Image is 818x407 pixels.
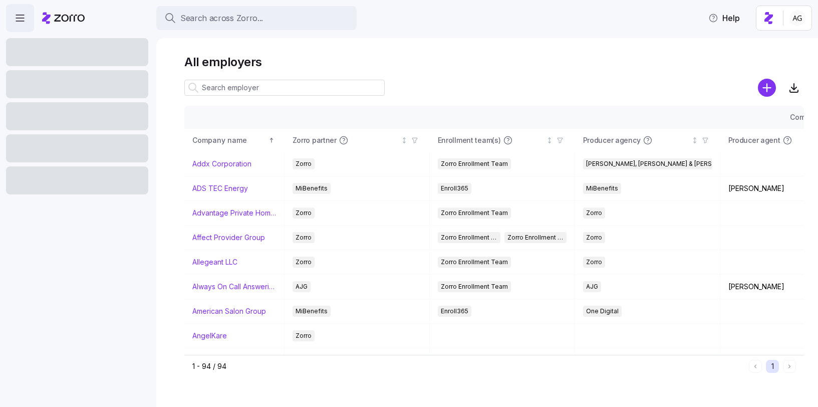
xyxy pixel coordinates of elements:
a: American Salon Group [192,306,266,316]
span: Zorro Enrollment Team [441,158,508,169]
span: Zorro Enrollment Experts [507,232,564,243]
a: ADS TEC Energy [192,183,248,193]
span: Producer agent [728,135,780,145]
span: Zorro [586,257,602,268]
img: 5fc55c57e0610270ad857448bea2f2d5 [789,10,805,26]
span: Zorro [296,232,312,243]
span: Help [708,12,740,24]
th: Enrollment team(s)Not sorted [430,129,575,152]
button: Help [700,8,748,28]
div: 1 - 94 / 94 [192,361,745,371]
span: MiBenefits [296,306,328,317]
th: Zorro partnerNot sorted [285,129,430,152]
span: [PERSON_NAME], [PERSON_NAME] & [PERSON_NAME] [586,158,743,169]
input: Search employer [184,80,385,96]
div: Not sorted [401,137,408,144]
h1: All employers [184,54,804,70]
span: AJG [296,281,308,292]
a: AngelKare [192,331,227,341]
span: Search across Zorro... [180,12,263,25]
svg: add icon [758,79,776,97]
span: Zorro partner [293,135,337,145]
span: Enrollment team(s) [438,135,501,145]
button: Next page [783,360,796,373]
div: Not sorted [546,137,553,144]
span: AJG [586,281,598,292]
span: Zorro [586,232,602,243]
a: Advantage Private Home Care [192,208,276,218]
span: Producer agency [583,135,641,145]
a: Addx Corporation [192,159,251,169]
button: Previous page [749,360,762,373]
th: Company nameSorted ascending [184,129,285,152]
span: MiBenefits [296,183,328,194]
span: Zorro [296,158,312,169]
th: Producer agencyNot sorted [575,129,720,152]
span: Enroll365 [441,183,468,194]
span: Zorro [586,208,602,219]
div: Sorted ascending [268,137,275,144]
span: Zorro [296,257,312,268]
span: Zorro [296,330,312,341]
span: One Digital [586,306,619,317]
a: Affect Provider Group [192,233,265,243]
span: Zorro Enrollment Team [441,208,508,219]
span: Zorro Enrollment Team [441,281,508,292]
span: Enroll365 [441,306,468,317]
span: Zorro Enrollment Team [441,232,497,243]
div: Not sorted [691,137,698,144]
div: Company name [192,135,266,146]
span: MiBenefits [586,183,618,194]
button: Search across Zorro... [156,6,357,30]
a: Allegeant LLC [192,257,237,267]
button: 1 [766,360,779,373]
span: Zorro [296,208,312,219]
a: Always On Call Answering Service [192,282,276,292]
span: Zorro Enrollment Team [441,257,508,268]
